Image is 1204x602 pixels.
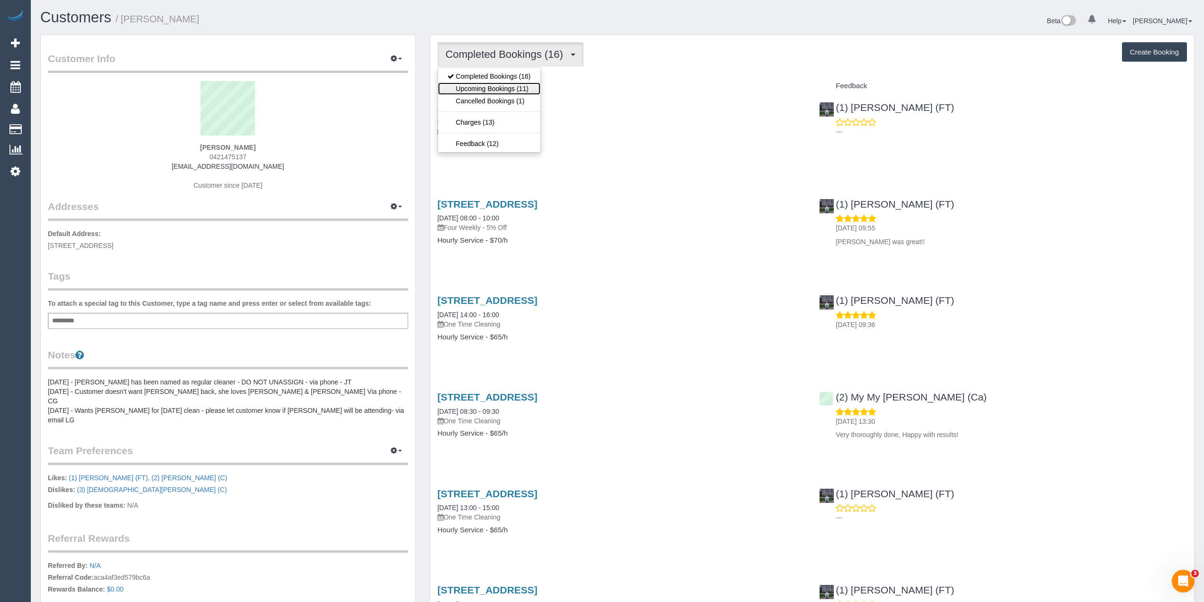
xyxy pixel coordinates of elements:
h4: Hourly Service - $65/h [438,429,805,438]
small: / [PERSON_NAME] [116,14,200,24]
a: (1) [PERSON_NAME] (FT) [819,584,954,595]
p: [DATE] 09:55 [836,223,1187,233]
strong: [PERSON_NAME] [200,144,255,151]
span: N/A [127,502,138,509]
a: [DATE] 08:00 - 10:00 [438,214,499,222]
label: Rewards Balance: [48,584,105,594]
h4: Hourly Service - $65/h [438,333,805,341]
a: [DATE] 13:00 - 15:00 [438,504,499,511]
a: [DATE] 08:30 - 09:30 [438,408,499,415]
h4: Service [438,82,805,90]
p: --- [836,127,1187,137]
a: Help [1108,17,1126,25]
p: One Time Cleaning [438,416,805,426]
img: (1) Helen Trickett (FT) [820,585,834,599]
a: Customers [40,9,111,26]
a: [STREET_ADDRESS] [438,295,538,306]
label: To attach a special tag to this Customer, type a tag name and press enter or select from availabl... [48,299,371,308]
p: Four Weekly - 5% Off [438,127,805,136]
a: [PERSON_NAME] [1133,17,1192,25]
h4: Feedback [819,82,1187,90]
label: Referred By: [48,561,88,570]
span: Customer since [DATE] [193,182,262,189]
label: Default Address: [48,229,101,238]
button: Completed Bookings (16) [438,42,584,66]
a: Charges (13) [438,116,540,128]
a: N/A [90,562,100,569]
a: Upcoming Bookings (11) [438,82,540,95]
a: [STREET_ADDRESS] [438,199,538,210]
span: , [69,474,149,482]
img: (1) Helen Trickett (FT) [820,295,834,310]
span: 3 [1191,570,1199,577]
a: Feedback (12) [438,137,540,150]
p: Very thoroughly done, Happy with results! [836,430,1187,439]
pre: [DATE] - [PERSON_NAME] has been named as regular cleaner - DO NOT UNASSIGN - via phone - JT [DATE... [48,377,408,425]
button: Create Booking [1122,42,1187,62]
span: 0421475137 [210,153,246,161]
p: aca4af3ed579bc6a [48,561,408,596]
a: [STREET_ADDRESS] [438,584,538,595]
p: [DATE] 09:36 [836,320,1187,329]
img: Automaid Logo [6,9,25,23]
label: Disliked by these teams: [48,501,125,510]
span: Completed Bookings (16) [446,48,568,60]
img: (1) Helen Trickett (FT) [820,102,834,117]
a: (3) [DEMOGRAPHIC_DATA][PERSON_NAME] (C) [77,486,227,493]
iframe: Intercom live chat [1172,570,1195,593]
h4: Hourly Service - $70/h [438,140,805,148]
p: [DATE] 13:30 [836,417,1187,426]
p: One Time Cleaning [438,512,805,522]
h4: Hourly Service - $70/h [438,237,805,245]
a: (1) [PERSON_NAME] (FT) [819,295,954,306]
p: One Time Cleaning [438,319,805,329]
a: (2) My My [PERSON_NAME] (Ca) [819,392,987,402]
label: Dislikes: [48,485,75,494]
h4: Hourly Service - $65/h [438,526,805,534]
legend: Customer Info [48,52,408,73]
a: [EMAIL_ADDRESS][DOMAIN_NAME] [172,163,284,170]
a: (1) [PERSON_NAME] (FT) [819,102,954,113]
legend: Tags [48,269,408,291]
legend: Notes [48,348,408,369]
a: (2) [PERSON_NAME] (C) [152,474,227,482]
p: [PERSON_NAME] was great!! [836,237,1187,246]
p: Four Weekly - 5% Off [438,223,805,232]
a: (1) [PERSON_NAME] (FT) [819,199,954,210]
img: New interface [1060,15,1076,27]
legend: Referral Rewards [48,531,408,553]
img: (1) Helen Trickett (FT) [820,489,834,503]
a: Cancelled Bookings (1) [438,95,540,107]
a: [STREET_ADDRESS] [438,488,538,499]
a: (1) [PERSON_NAME] (FT) [819,488,954,499]
span: [STREET_ADDRESS] [48,242,113,249]
img: (1) Helen Trickett (FT) [820,199,834,213]
a: Beta [1047,17,1076,25]
label: Referral Code: [48,573,93,582]
p: --- [836,513,1187,522]
a: Completed Bookings (16) [438,70,540,82]
label: Likes: [48,473,67,483]
legend: Team Preferences [48,444,408,465]
a: [STREET_ADDRESS] [438,392,538,402]
a: [DATE] 14:00 - 16:00 [438,311,499,319]
a: $0.00 [107,585,124,593]
a: (1) [PERSON_NAME] (FT) [69,474,147,482]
